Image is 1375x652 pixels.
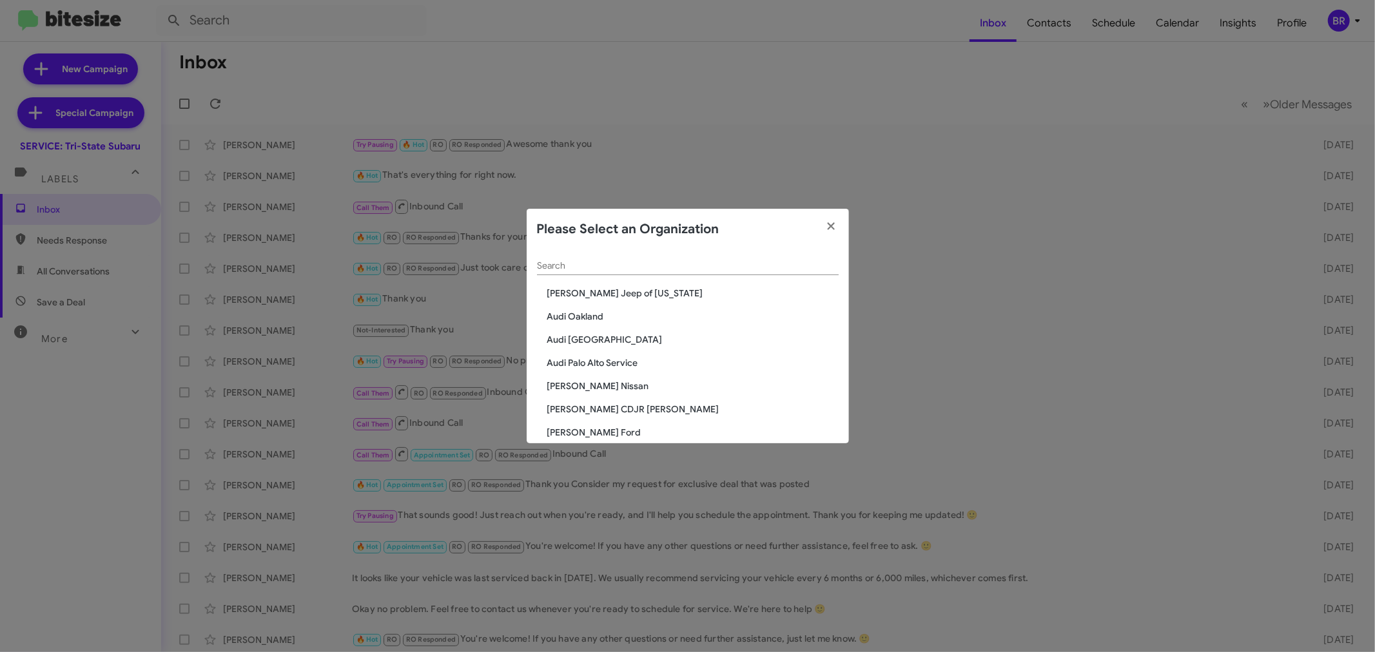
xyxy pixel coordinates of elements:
[547,333,839,346] span: Audi [GEOGRAPHIC_DATA]
[547,403,839,416] span: [PERSON_NAME] CDJR [PERSON_NAME]
[547,310,839,323] span: Audi Oakland
[547,287,839,300] span: [PERSON_NAME] Jeep of [US_STATE]
[547,379,839,392] span: [PERSON_NAME] Nissan
[537,219,719,240] h2: Please Select an Organization
[547,426,839,439] span: [PERSON_NAME] Ford
[547,356,839,369] span: Audi Palo Alto Service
